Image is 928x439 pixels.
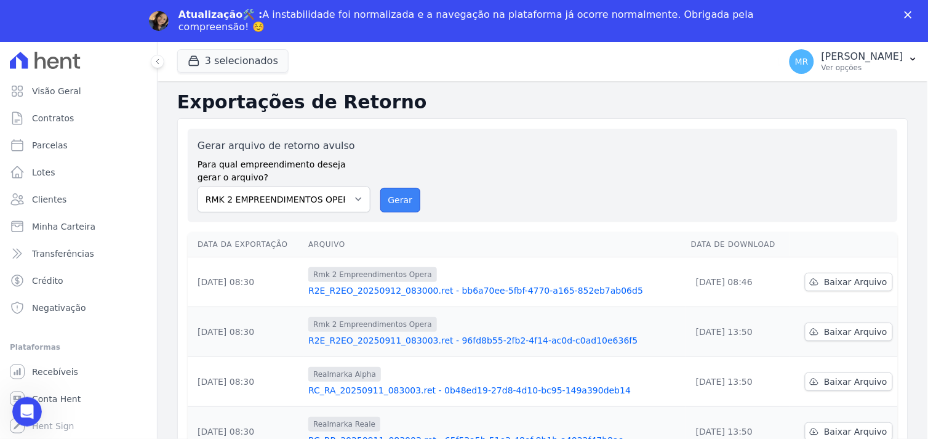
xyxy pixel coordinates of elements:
[308,384,681,397] a: RC_RA_20250911_083003.ret - 0b48ed19-27d8-4d10-bc95-149a390deb14
[32,85,81,97] span: Visão Geral
[795,57,809,66] span: MR
[5,133,152,158] a: Parcelas
[32,220,95,233] span: Minha Carteira
[308,284,681,297] a: R2E_R2EO_20250912_083000.ret - bb6a70ee-5fbf-4770-a165-852eb7ab06d5
[5,214,152,239] a: Minha Carteira
[188,307,303,356] td: [DATE] 08:30
[188,257,303,307] td: [DATE] 08:30
[32,139,68,151] span: Parcelas
[149,11,169,31] img: Profile image for Adriane
[824,376,887,388] span: Baixar Arquivo
[5,160,152,185] a: Lotes
[32,393,81,405] span: Conta Hent
[824,276,887,288] span: Baixar Arquivo
[32,112,74,124] span: Contratos
[198,139,370,153] label: Gerar arquivo de retorno avulso
[5,296,152,320] a: Negativação
[686,257,790,307] td: [DATE] 08:46
[308,334,681,347] a: R2E_R2EO_20250911_083003.ret - 96fd8b55-2fb2-4f14-ac0d-c0ad10e636f5
[32,302,86,314] span: Negativação
[178,9,263,20] b: Atualização🛠️ :
[822,63,903,73] p: Ver opções
[686,307,790,356] td: [DATE] 13:50
[188,232,303,257] th: Data da Exportação
[32,248,94,260] span: Transferências
[308,367,381,382] span: Realmarka Alpha
[32,193,66,206] span: Clientes
[5,387,152,411] a: Conta Hent
[805,373,893,391] a: Baixar Arquivo
[198,153,370,184] label: Para qual empreendimento deseja gerar o arquivo?
[188,356,303,406] td: [DATE] 08:30
[32,366,78,378] span: Recebíveis
[308,417,380,432] span: Realmarka Reale
[32,166,55,179] span: Lotes
[303,232,686,257] th: Arquivo
[824,425,887,438] span: Baixar Arquivo
[10,340,147,355] div: Plataformas
[824,326,887,338] span: Baixar Arquivo
[805,273,893,291] a: Baixar Arquivo
[5,241,152,266] a: Transferências
[380,188,421,212] button: Gerar
[805,323,893,341] a: Baixar Arquivo
[686,356,790,406] td: [DATE] 13:50
[177,91,908,113] h2: Exportações de Retorno
[686,232,790,257] th: Data de Download
[308,267,437,282] span: Rmk 2 Empreendimentos Opera
[822,50,903,63] p: [PERSON_NAME]
[5,187,152,212] a: Clientes
[5,79,152,103] a: Visão Geral
[308,317,437,332] span: Rmk 2 Empreendimentos Opera
[5,106,152,131] a: Contratos
[780,44,928,79] button: MR [PERSON_NAME] Ver opções
[12,397,42,427] iframe: Intercom live chat
[177,49,289,73] button: 3 selecionados
[905,11,917,18] div: Fechar
[5,360,152,384] a: Recebíveis
[5,268,152,293] a: Crédito
[178,9,759,33] div: A instabilidade foi normalizada e a navegação na plataforma já ocorre normalmente. Obrigada pela ...
[32,275,63,287] span: Crédito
